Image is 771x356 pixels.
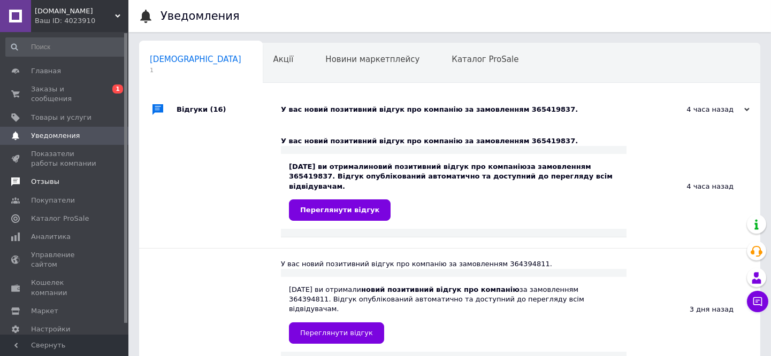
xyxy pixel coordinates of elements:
div: Відгуки [177,94,281,126]
span: Отзывы [31,177,59,187]
div: У вас новий позитивний відгук про компанію за замовленням 365419837. [281,105,643,114]
div: [DATE] ви отримали за замовленням 365419837. Відгук опублікований автоматично та доступний до пер... [289,162,619,221]
div: 4 часа назад [643,105,750,114]
div: Ваш ID: 4023910 [35,16,128,26]
span: Каталог ProSale [31,214,89,223]
span: Заказы и сообщения [31,84,99,104]
span: Уведомления [31,131,80,141]
span: Маркет [31,306,58,316]
span: Настройки [31,324,70,334]
span: Управление сайтом [31,250,99,269]
div: У вас новий позитивний відгук про компанію за замовленням 364394811. [281,259,627,269]
div: [DATE] ви отримали за замовленням 364394811. Відгук опублікований автоматично та доступний до пер... [289,285,619,344]
h1: Уведомления [161,10,240,22]
span: Кошелек компании [31,278,99,297]
span: Товары и услуги [31,113,91,122]
a: Переглянути відгук [289,199,391,221]
span: Переглянути відгук [300,206,379,214]
input: Поиск [5,37,126,57]
b: новий позитивний відгук про компанію [369,162,527,171]
span: 1 [150,66,241,74]
span: Новини маркетплейсу [325,55,419,64]
a: Переглянути відгук [289,322,384,344]
button: Чат с покупателем [747,291,768,312]
span: Байрактар.ua [35,6,115,16]
span: Главная [31,66,61,76]
span: (16) [210,105,226,113]
b: новий позитивний відгук про компанію [361,285,520,293]
span: Акції [273,55,294,64]
span: Переглянути відгук [300,329,373,337]
span: Показатели работы компании [31,149,99,168]
div: У вас новий позитивний відгук про компанію за замовленням 365419837. [281,136,627,146]
span: Каталог ProSale [452,55,518,64]
span: 1 [112,84,123,94]
span: [DEMOGRAPHIC_DATA] [150,55,241,64]
div: 4 часа назад [627,126,760,248]
span: Покупатели [31,196,75,205]
span: Аналитика [31,232,71,242]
